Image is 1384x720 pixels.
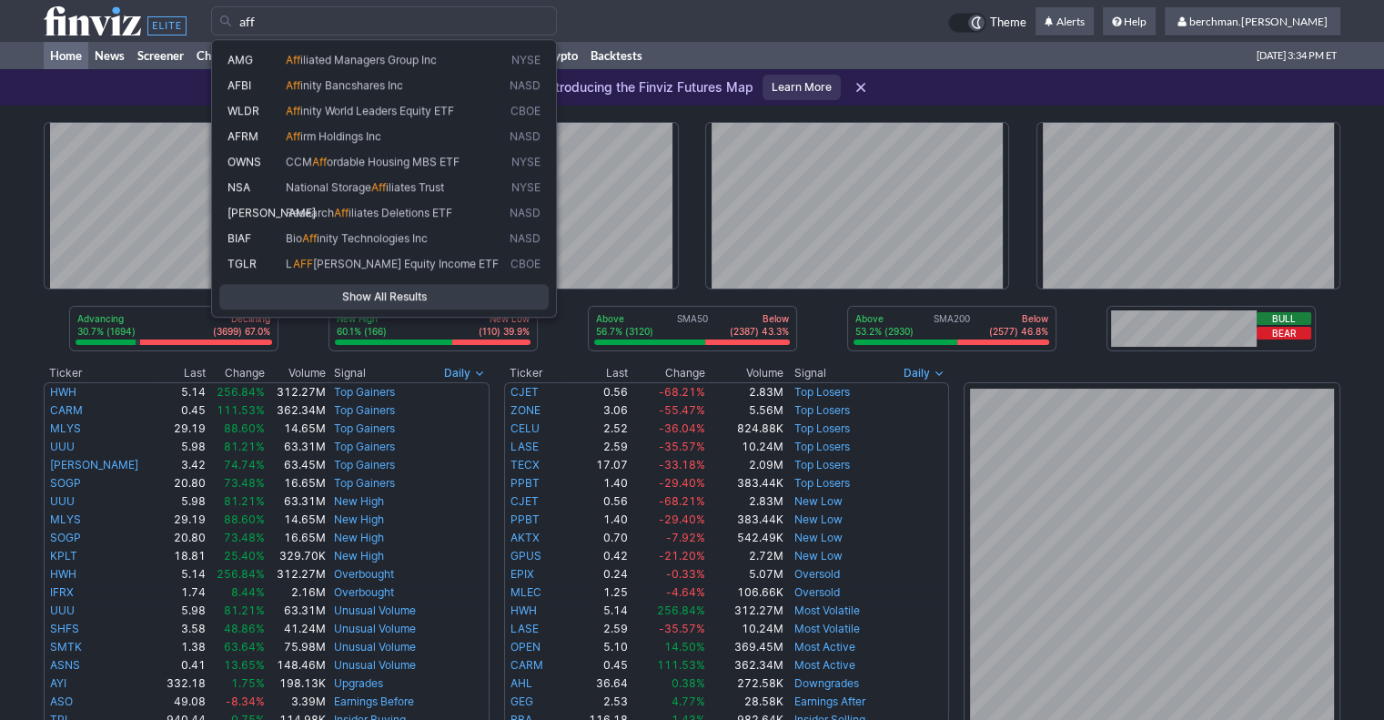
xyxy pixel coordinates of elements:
[312,155,327,168] span: Aff
[659,512,705,526] span: -29.40%
[266,674,327,693] td: 198.13K
[300,78,403,92] span: inity Bancshares Inc
[510,231,540,247] span: NASD
[286,257,293,270] span: L
[157,420,207,438] td: 29.19
[565,456,629,474] td: 17.07
[334,385,395,399] a: Top Gainers
[510,695,533,708] a: GEG
[659,403,705,417] span: -55.47%
[444,364,470,382] span: Daily
[510,421,540,435] a: CELU
[317,231,428,245] span: inity Technologies Inc
[510,549,541,563] a: GPUS
[334,585,394,599] a: Overbought
[217,403,265,417] span: 111.53%
[157,693,207,711] td: 49.08
[439,364,490,382] button: Signals interval
[50,585,74,599] a: IFRX
[1257,327,1311,340] button: Bear
[266,438,327,456] td: 63.31M
[565,364,629,382] th: Last
[266,492,327,511] td: 63.31M
[88,42,131,69] a: News
[227,104,259,117] span: WLDR
[219,284,549,309] a: Show All Results
[266,547,327,565] td: 329.70K
[227,288,540,306] span: Show All Results
[50,385,76,399] a: HWH
[706,420,784,438] td: 824.88K
[157,529,207,547] td: 20.80
[510,440,539,453] a: LASE
[565,583,629,602] td: 1.25
[334,512,384,526] a: New High
[706,401,784,420] td: 5.56M
[50,622,79,635] a: SHFS
[211,6,557,35] input: Search
[510,104,540,119] span: CBOE
[510,403,540,417] a: ZONE
[266,420,327,438] td: 14.65M
[948,13,1026,33] a: Theme
[584,42,649,69] a: Backtests
[224,549,265,563] span: 25.40%
[794,494,843,508] a: New Low
[227,53,253,66] span: AMG
[904,364,930,382] span: Daily
[217,567,265,581] span: 256.84%
[224,458,265,472] span: 74.74%
[629,364,706,382] th: Change
[334,676,383,690] a: Upgrades
[510,385,539,399] a: CJET
[227,78,251,92] span: AFBI
[510,640,540,654] a: OPEN
[794,512,843,526] a: New Low
[510,129,540,145] span: NASD
[794,658,855,672] a: Most Active
[50,549,77,563] a: KPLT
[334,658,416,672] a: Unusual Volume
[657,658,705,672] span: 111.53%
[794,640,855,654] a: Most Active
[211,39,557,318] div: Search
[50,603,75,617] a: UUU
[157,438,207,456] td: 5.98
[794,440,850,453] a: Top Losers
[300,104,454,117] span: inity World Leaders Equity ETF
[157,656,207,674] td: 0.41
[266,511,327,529] td: 14.65M
[157,364,207,382] th: Last
[302,231,317,245] span: Aff
[293,257,313,270] span: AFF
[334,458,395,472] a: Top Gainers
[596,325,653,338] p: 56.7% (3120)
[227,206,316,219] span: [PERSON_NAME]
[231,585,265,599] span: 8.44%
[334,695,414,708] a: Earnings Before
[227,155,261,168] span: OWNS
[327,155,460,168] span: ordable Housing MBS ETF
[479,312,530,325] p: New Low
[535,42,584,69] a: Crypto
[510,458,540,472] a: TECX
[334,549,384,563] a: New High
[730,312,789,325] p: Below
[224,658,265,672] span: 13.65%
[334,531,384,544] a: New High
[672,695,705,708] span: 4.77%
[286,206,334,219] span: Research
[706,674,784,693] td: 272.58K
[510,622,539,635] a: LASE
[157,620,207,638] td: 3.58
[131,42,190,69] a: Screener
[157,382,207,401] td: 5.14
[706,511,784,529] td: 383.44K
[334,567,394,581] a: Overbought
[50,403,83,417] a: CARM
[794,403,850,417] a: Top Losers
[659,458,705,472] span: -33.18%
[226,695,265,708] span: -8.34%
[227,180,250,194] span: NSA
[266,529,327,547] td: 16.65M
